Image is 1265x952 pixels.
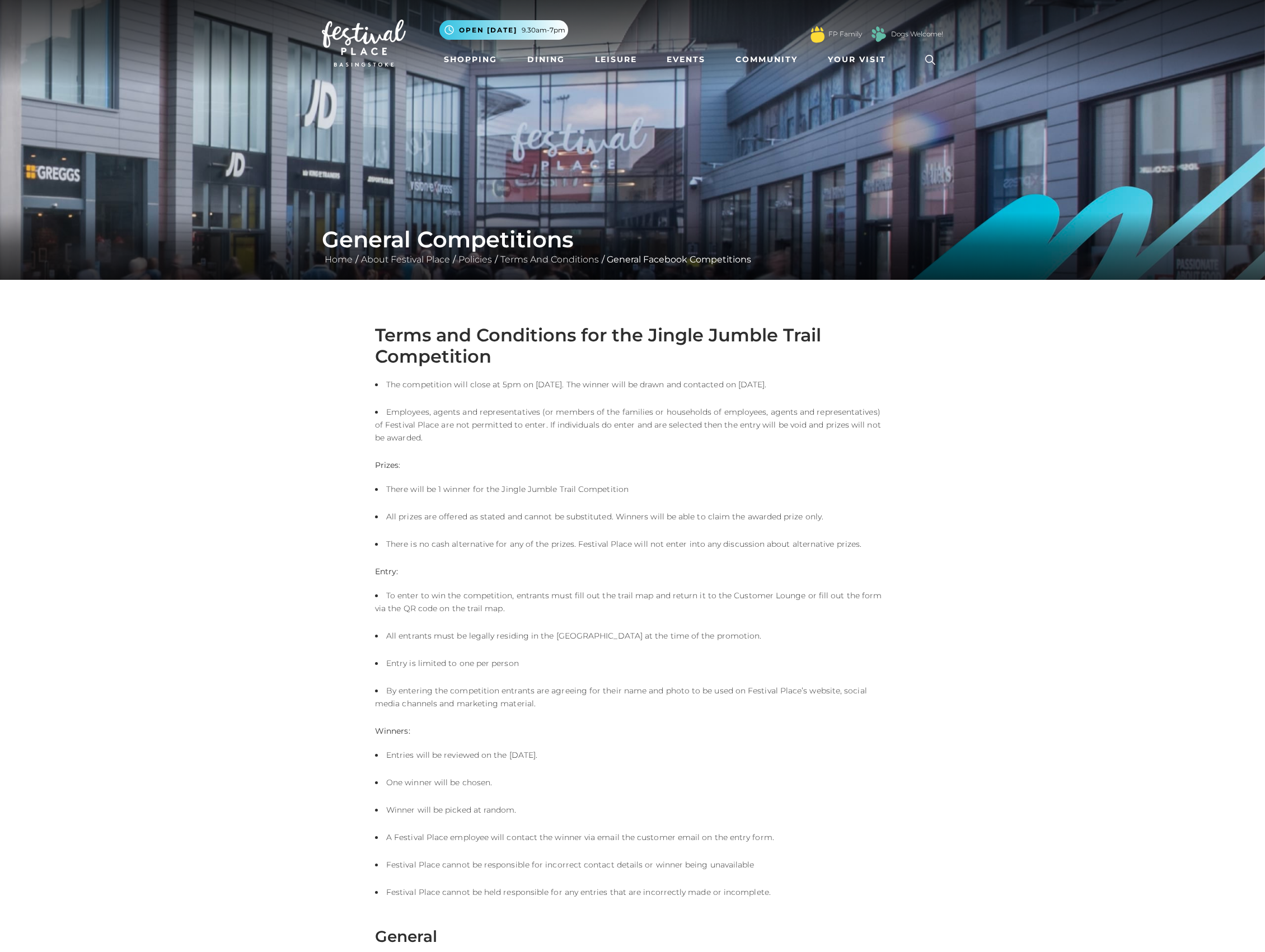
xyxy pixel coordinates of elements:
li: There is no cash alternative for any of the prizes. Festival Place will not enter into any discus... [375,538,890,551]
a: Dining [523,49,569,70]
li: Festival Place cannot be responsible for incorrect contact details or winner being unavailable [375,859,890,871]
li: By entering the competition entrants are agreeing for their name and photo to be used on Festival... [375,684,890,710]
span: Your Visit [828,54,886,65]
li: A Festival Place employee will contact the winner via email the customer email on the entry form. [375,831,890,844]
li: To enter to win the competition, entrants must fill out the trail map and return it to the Custom... [375,589,890,615]
li: Festival Place cannot be held responsible for any entries that are incorrectly made or incomplete. [375,886,890,899]
li: There will be 1 winner for the Jingle Jumble Trail Competition [375,483,890,496]
a: About Festival Place [358,254,453,265]
strong: Prizes [375,460,399,470]
div: / / / / General Facebook Competitions [313,226,952,266]
a: Shopping [439,49,502,70]
a: Community [731,49,802,70]
h3: General [375,927,890,946]
img: Festival Place Logo [322,20,406,67]
strong: Winners: [375,726,410,736]
span: Open [DATE] [459,25,517,35]
h1: General Competitions [322,226,943,253]
a: Leisure [591,49,641,70]
li: Winner will be picked at random. [375,804,890,817]
li: All prizes are offered as stated and cannot be substituted. Winners will be able to claim the awa... [375,510,890,523]
span: 9.30am-7pm [522,25,565,35]
a: Home [322,254,355,265]
a: Dogs Welcome! [891,29,943,39]
a: Terms And Conditions [498,254,602,265]
button: Open [DATE] 9.30am-7pm [439,20,568,40]
li: Entries will be reviewed on the [DATE]. [375,749,890,762]
li: One winner will be chosen. [375,776,890,789]
h2: Terms and Conditions for the Jingle Jumble Trail Competition [375,325,890,367]
li: Entry is limited to one per person [375,657,890,670]
p: : [375,459,890,472]
a: Events [662,49,710,70]
a: FP Family [828,29,862,39]
a: Your Visit [823,49,896,70]
li: The competition will close at 5pm on [DATE]. The winner will be drawn and contacted on [DATE]. [375,378,890,391]
a: Policies [456,254,495,265]
li: Employees, agents and representatives (or members of the families or households of employees, age... [375,406,890,444]
li: All entrants must be legally residing in the [GEOGRAPHIC_DATA] at the time of the promotion. [375,630,890,643]
strong: Entry: [375,566,398,576]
